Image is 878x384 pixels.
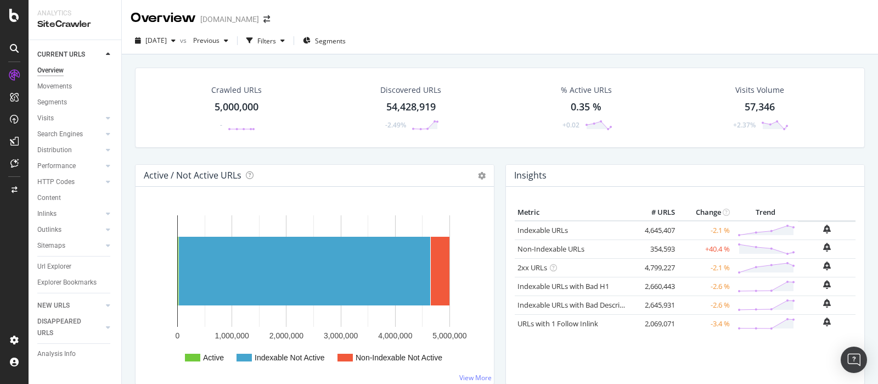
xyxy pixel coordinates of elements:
text: 1,000,000 [215,331,249,340]
a: 2xx URLs [517,263,547,272]
span: Segments [315,36,346,46]
div: 0.35 % [571,100,601,114]
div: Content [37,192,61,204]
a: Indexable URLs with Bad H1 [517,281,609,291]
span: 2025 Aug. 26th [145,36,167,45]
th: # URLS [634,204,678,221]
td: -2.1 % [678,258,733,277]
td: 4,645,407 [634,221,678,240]
a: Search Engines [37,129,103,140]
div: bell-plus [823,299,831,308]
div: Sitemaps [37,240,65,252]
text: Indexable Not Active [255,353,325,362]
a: Segments [37,97,114,108]
div: % Active URLs [561,85,612,96]
a: Performance [37,160,103,172]
a: Indexable URLs [517,225,568,235]
div: Search Engines [37,129,83,140]
a: Inlinks [37,208,103,220]
div: - [220,120,222,130]
td: 2,069,071 [634,314,678,333]
div: +0.02 [562,120,579,130]
div: Outlinks [37,224,61,236]
button: Segments [299,32,350,49]
div: Segments [37,97,67,108]
div: bell-plus [823,261,831,270]
span: vs [180,36,189,45]
a: Overview [37,65,114,76]
td: +40.4 % [678,240,733,258]
td: -2.6 % [678,296,733,314]
div: Visits [37,113,54,124]
text: 2,000,000 [269,331,303,340]
i: Options [478,172,486,180]
a: URLs with 1 Follow Inlink [517,319,598,329]
span: Previous [189,36,219,45]
div: Movements [37,81,72,92]
h4: Insights [514,168,547,183]
a: Explorer Bookmarks [37,277,114,288]
a: Sitemaps [37,240,103,252]
th: Change [678,204,733,221]
div: 54,428,919 [386,100,436,114]
div: -2.49% [385,120,406,130]
div: Explorer Bookmarks [37,277,97,288]
a: Outlinks [37,224,103,236]
text: 5,000,000 [432,331,466,340]
a: DISAPPEARED URLS [37,316,103,339]
button: Previous [189,32,233,49]
a: Content [37,192,114,204]
div: Discovered URLs [380,85,441,96]
div: Inlinks [37,208,57,220]
a: Movements [37,81,114,92]
div: [DOMAIN_NAME] [200,14,259,25]
a: Url Explorer [37,261,114,272]
td: 354,593 [634,240,678,258]
div: bell-plus [823,225,831,233]
div: Visits Volume [735,85,784,96]
button: Filters [242,32,289,49]
td: -2.1 % [678,221,733,240]
a: Indexable URLs with Bad Description [517,300,637,310]
div: DISAPPEARED URLS [37,316,93,339]
svg: A chart. [144,204,485,376]
div: Open Intercom Messenger [841,347,867,373]
td: -2.6 % [678,277,733,296]
text: 3,000,000 [324,331,358,340]
button: [DATE] [131,32,180,49]
a: CURRENT URLS [37,49,103,60]
td: 2,660,443 [634,277,678,296]
a: Analysis Info [37,348,114,360]
div: Performance [37,160,76,172]
td: -3.4 % [678,314,733,333]
h4: Active / Not Active URLs [144,168,241,183]
a: HTTP Codes [37,176,103,188]
div: NEW URLS [37,300,70,311]
div: Overview [131,9,196,27]
div: CURRENT URLS [37,49,85,60]
div: SiteCrawler [37,18,112,31]
text: 0 [176,331,180,340]
text: Non-Indexable Not Active [356,353,442,362]
div: Filters [257,36,276,46]
div: Url Explorer [37,261,71,272]
a: Visits [37,113,103,124]
div: bell-plus [823,243,831,252]
th: Metric [515,204,634,221]
a: Non-Indexable URLs [517,244,584,254]
div: HTTP Codes [37,176,75,188]
td: 4,799,227 [634,258,678,277]
div: Crawled URLs [211,85,262,96]
text: Active [203,353,224,362]
a: NEW URLS [37,300,103,311]
a: View More [459,373,492,382]
td: 2,645,931 [634,296,678,314]
a: Distribution [37,144,103,156]
div: +2.37% [733,120,756,130]
div: bell-plus [823,280,831,289]
th: Trend [733,204,798,221]
text: 4,000,000 [378,331,412,340]
div: Analysis Info [37,348,76,360]
div: 57,346 [745,100,775,114]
